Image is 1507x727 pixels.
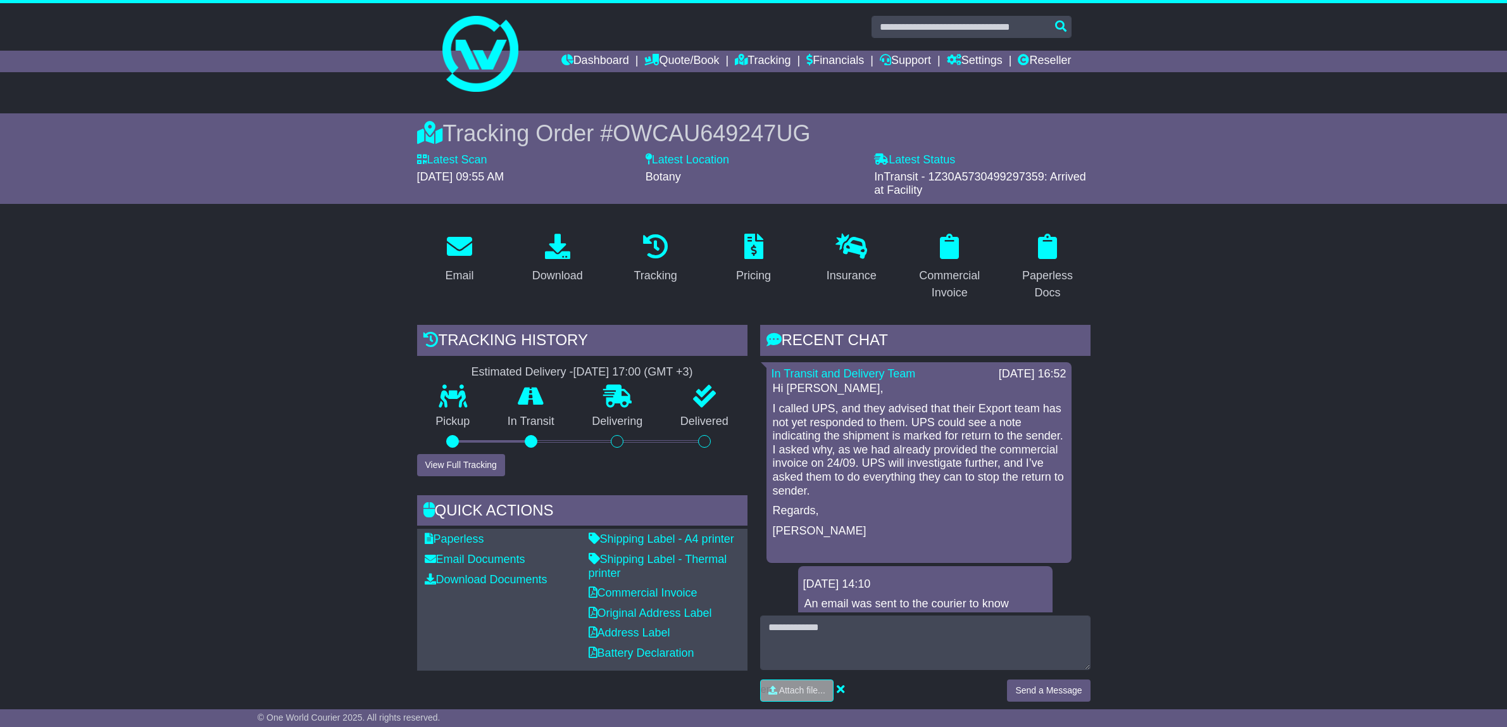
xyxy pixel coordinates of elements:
p: Delivered [661,415,747,429]
div: Download [532,267,583,284]
label: Latest Scan [417,153,487,167]
a: Shipping Label - Thermal printer [589,553,727,579]
div: Paperless Docs [1013,267,1082,301]
div: [DATE] 17:00 (GMT +3) [573,365,693,379]
div: Tracking [634,267,677,284]
div: Tracking history [417,325,747,359]
a: Insurance [818,229,885,289]
a: In Transit and Delivery Team [772,367,916,380]
a: Address Label [589,626,670,639]
div: Tracking Order # [417,120,1091,147]
a: Quote/Book [644,51,719,72]
button: View Full Tracking [417,454,505,476]
p: Delivering [573,415,662,429]
label: Latest Location [646,153,729,167]
p: I called UPS, and they advised that their Export team has not yet responded to them. UPS could se... [773,402,1065,498]
span: [DATE] 09:55 AM [417,170,504,183]
span: OWCAU649247UG [613,120,810,146]
div: [DATE] 16:52 [999,367,1066,381]
div: Email [445,267,473,284]
span: Botany [646,170,681,183]
a: Original Address Label [589,607,712,619]
a: Dashboard [561,51,629,72]
a: Financials [806,51,864,72]
a: Paperless Docs [1005,229,1091,306]
a: Commercial Invoice [589,586,697,599]
a: Support [880,51,931,72]
div: Estimated Delivery - [417,365,747,379]
a: Shipping Label - A4 printer [589,533,734,545]
a: Download Documents [425,573,547,586]
p: Pickup [417,415,489,429]
div: Pricing [736,267,771,284]
a: Settings [947,51,1003,72]
a: Paperless [425,533,484,545]
button: Send a Message [1007,680,1090,702]
p: [PERSON_NAME] [773,524,1065,538]
div: Commercial Invoice [915,267,984,301]
div: Quick Actions [417,495,747,529]
p: In Transit [489,415,573,429]
div: RECENT CHAT [760,325,1091,359]
div: [DATE] 14:10 [803,578,1047,591]
a: Tracking [625,229,685,289]
a: Download [524,229,591,289]
a: Email [437,229,482,289]
a: Email Documents [425,553,525,566]
p: Regards, [773,504,1065,518]
a: Commercial Invoice [907,229,992,306]
a: Pricing [728,229,779,289]
span: InTransit - 1Z30A5730499297359: Arrived at Facility [874,170,1086,197]
a: Tracking [735,51,791,72]
p: Hi [PERSON_NAME], [773,382,1065,396]
a: Battery Declaration [589,647,694,659]
label: Latest Status [874,153,955,167]
a: Reseller [1018,51,1071,72]
span: © One World Courier 2025. All rights reserved. [258,712,441,723]
div: Insurance [827,267,877,284]
p: An email was sent to the courier to know when the shipment will be uplifted. [804,597,1046,624]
